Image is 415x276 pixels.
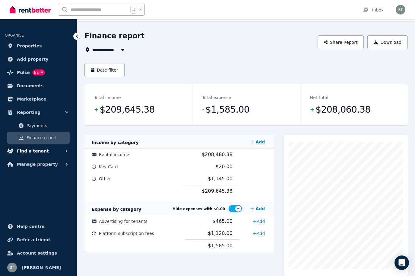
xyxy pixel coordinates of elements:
a: Finance report [7,132,70,144]
a: Add [248,136,267,148]
dt: Total expense [202,94,231,101]
img: Samantha Thomas [7,263,17,272]
span: Reporting [17,109,40,116]
img: RentBetter [10,5,51,14]
span: $209,645.38 [100,104,155,116]
a: PulseBETA [5,66,72,79]
span: Rental income [99,152,129,157]
span: $1,585.00 [205,104,249,116]
span: Platform subscription fees [99,231,154,236]
span: Properties [17,42,42,50]
button: Find a tenant [5,145,72,157]
span: Finance report [27,134,67,141]
button: Download [367,35,408,49]
span: Expense by category [92,207,141,212]
span: Help centre [17,223,45,230]
a: Refer a friend [5,234,72,246]
span: $209,645.38 [202,188,233,194]
span: [PERSON_NAME] [22,264,61,271]
button: Reporting [5,106,72,118]
span: $20.00 [216,164,233,169]
button: Manage property [5,158,72,170]
span: ORGANISE [5,33,24,37]
dt: Total income [94,94,121,101]
span: Advertising for tenants [99,219,147,224]
span: + [94,105,98,114]
a: Add [251,217,267,226]
span: $465.00 [213,218,233,224]
span: Add property [17,56,49,63]
span: Refer a friend [17,236,50,243]
button: Share Report [318,35,364,49]
span: - [202,105,204,114]
a: Help centre [5,220,72,233]
span: + [310,105,314,114]
a: Account settings [5,247,72,259]
h1: Finance report [84,31,144,41]
img: Samantha Thomas [396,5,405,14]
dt: Net total [310,94,328,101]
span: Income by category [92,140,139,145]
a: Add property [5,53,72,65]
span: $208,480.38 [202,152,233,157]
a: Documents [5,80,72,92]
span: Pulse [17,69,30,76]
a: Payments [7,120,70,132]
span: Marketplace [17,95,46,103]
span: Documents [17,82,44,89]
a: Properties [5,40,72,52]
span: BETA [32,69,45,75]
span: Hide expenses with $0.00 [173,207,225,211]
a: Add [251,229,267,238]
a: Add [248,203,267,215]
a: Marketplace [5,93,72,105]
span: Payments [27,122,67,129]
button: Date filter [84,63,125,77]
span: $1,145.00 [208,176,233,181]
span: $1,120.00 [208,230,233,236]
span: $208,060.38 [315,104,371,116]
span: $1,585.00 [208,243,233,249]
span: Account settings [17,249,57,257]
div: Open Intercom Messenger [394,255,409,270]
span: Find a tenant [17,147,49,155]
span: k [139,7,141,12]
span: Manage property [17,161,58,168]
span: Key Card [99,164,118,169]
div: Inbox [363,7,384,13]
span: Other [99,176,111,181]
